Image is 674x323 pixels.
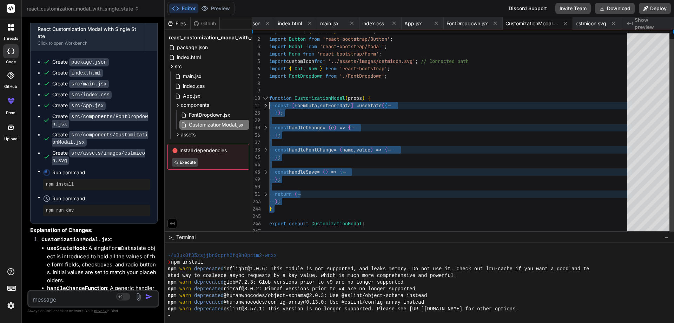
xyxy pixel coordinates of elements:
[323,124,325,131] span: =
[323,36,390,42] span: 'react-bootstrap/Button'
[169,34,280,41] span: react_customization_modal_with_single_state
[52,149,145,165] code: src/assets/images/cstmicon.svg
[224,292,427,299] span: @humanwhocodes/object-schema@2.0.3: Use @eslint/object-schema instead
[181,102,209,109] span: components
[275,110,278,116] span: }
[3,35,18,41] label: threads
[359,102,382,109] span: useState
[69,80,109,88] code: src/main.jsx
[261,95,270,102] div: Click to collapse the range.
[261,190,270,198] div: Click to expand the range.
[252,176,260,183] div: 49
[309,36,320,42] span: from
[404,20,422,27] span: App.jsx
[320,65,323,72] span: }
[356,147,370,153] span: value
[252,117,260,124] div: 29
[356,102,359,109] span: =
[46,182,147,187] pre: npm install
[179,292,191,299] span: warn
[182,82,205,90] span: index.css
[289,43,303,50] span: Modal
[47,246,72,252] code: useState
[278,110,280,116] span: )
[384,43,387,50] span: ;
[252,50,260,58] div: 4
[278,132,280,138] span: ;
[94,309,107,313] span: privacy
[47,285,107,291] strong: Function
[167,286,176,292] span: npm
[194,292,224,299] span: deprecated
[370,147,373,153] span: )
[252,87,260,95] div: 9
[261,146,270,154] div: Click to expand the range.
[134,293,143,301] img: attachment
[252,205,260,213] div: 244
[171,259,203,266] span: npm install
[289,65,292,72] span: {
[52,195,150,202] span: Run command
[325,169,328,175] span: )
[339,147,342,153] span: (
[176,43,209,52] span: package.json
[27,308,159,314] p: Always double-check its answers. Your in Bind
[41,235,158,244] p: :
[252,72,260,80] div: 7
[52,69,103,77] div: Create
[345,95,348,101] span: (
[334,124,337,131] span: )
[362,95,365,101] span: )
[194,266,224,272] span: deprecated
[275,154,278,160] span: }
[663,232,670,243] button: −
[323,169,325,175] span: (
[69,102,106,110] code: src/App.jsx
[27,5,139,12] span: react_customization_modal_with_single_state
[167,312,170,319] span: -
[314,58,325,64] span: from
[224,279,403,286] span: glob@7.2.3: Glob versions prior to v9 are no longer supported
[278,198,280,205] span: ;
[52,91,112,98] div: Create
[52,112,148,128] code: src/components/FontDropdown.jsx
[252,102,260,109] div: 11
[182,72,202,80] span: main.jsx
[181,131,196,138] span: assets
[69,91,112,99] code: src/index.css
[167,306,176,312] span: npm
[351,102,353,109] span: ]
[261,102,270,109] div: Click to expand the range.
[278,176,280,182] span: ;
[289,51,300,57] span: Form
[172,147,245,154] span: Install dependencies
[384,147,387,153] span: {
[311,220,362,227] span: CustomizationModal
[47,244,158,285] li: : A single state object is introduced to hold all the values of the form fields, checkboxes, and ...
[6,110,15,116] label: prem
[52,80,109,88] div: Create
[252,109,260,117] div: 28
[376,147,382,153] span: =>
[665,234,668,241] span: −
[69,69,103,77] code: index.html
[317,102,320,109] span: ,
[224,266,589,272] span: inflight@1.0.6: This module is not supported, and leaks memory. Do not use it. Check out lru-cach...
[286,58,314,64] span: customIcon
[52,113,150,128] div: Create
[69,58,109,66] code: package.json
[320,102,351,109] span: setFormData
[275,198,278,205] span: )
[4,136,18,142] label: Upload
[309,65,317,72] span: Row
[348,124,351,131] span: {
[348,95,362,101] span: props
[167,259,171,266] span: ❯
[331,124,334,131] span: e
[317,169,320,175] span: =
[175,63,182,70] span: src
[320,20,339,27] span: main.jsx
[390,36,393,42] span: ;
[635,17,668,31] span: Show preview
[194,299,224,306] span: deprecated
